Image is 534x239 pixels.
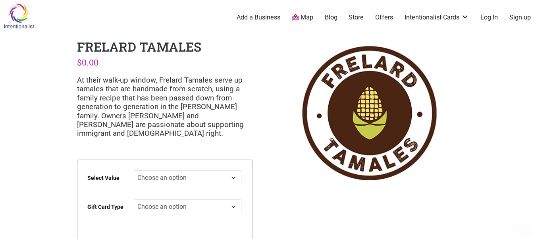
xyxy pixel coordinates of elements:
label: Select Value [87,169,120,187]
a: Offers [375,13,393,22]
h1: Frelard Tamales [77,38,201,55]
a: Blog [325,13,337,22]
img: Frelard Tamales logo [281,38,457,188]
p: At their walk-up window, Frelard Tamales serve up tamales that are handmade from scratch, using a... [77,76,253,138]
bdi: 0.00 [77,58,98,67]
span: $ [77,58,82,67]
a: Intentionalist Cards [405,13,469,22]
a: Add a Business [237,13,280,22]
a: Map [292,13,313,22]
label: Gift Card Type [87,198,123,216]
div: Scroll Back to Top [518,223,532,237]
a: Sign up [509,13,531,22]
a: Log In [480,13,498,22]
a: Store [349,13,364,22]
